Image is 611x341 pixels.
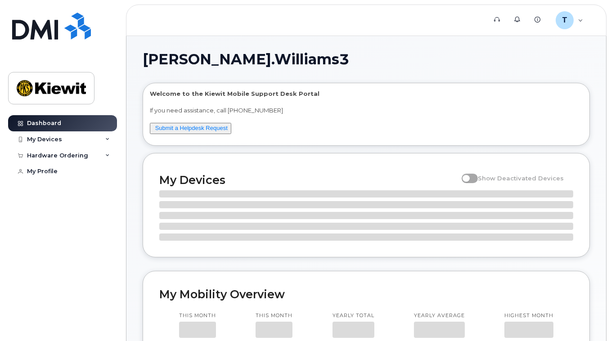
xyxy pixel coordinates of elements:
[462,170,469,177] input: Show Deactivated Devices
[478,175,564,182] span: Show Deactivated Devices
[150,106,583,115] p: If you need assistance, call [PHONE_NUMBER]
[159,287,573,301] h2: My Mobility Overview
[504,312,553,319] p: Highest month
[159,173,457,187] h2: My Devices
[256,312,292,319] p: This month
[150,90,583,98] p: Welcome to the Kiewit Mobile Support Desk Portal
[332,312,374,319] p: Yearly total
[150,123,231,134] button: Submit a Helpdesk Request
[143,53,349,66] span: [PERSON_NAME].Williams3
[155,125,228,131] a: Submit a Helpdesk Request
[179,312,216,319] p: This month
[414,312,465,319] p: Yearly average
